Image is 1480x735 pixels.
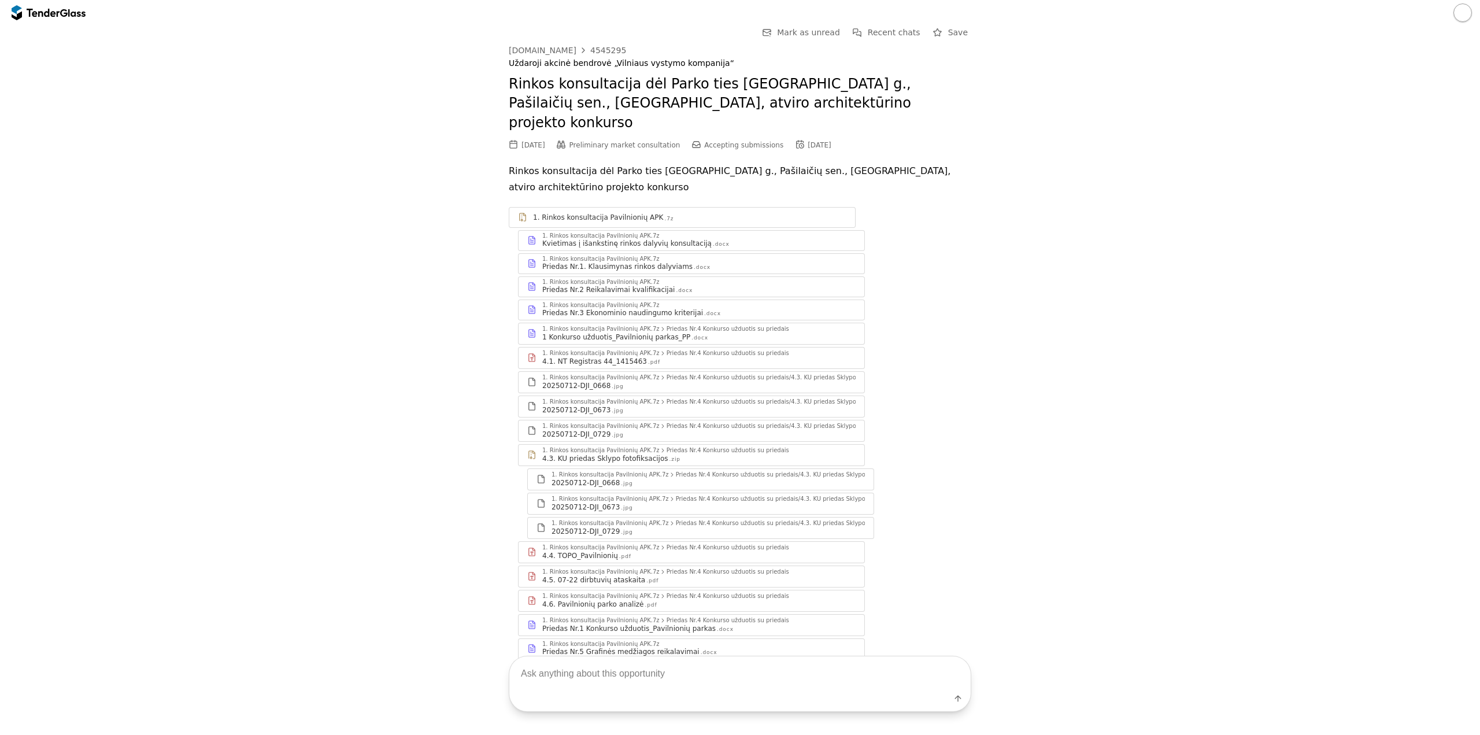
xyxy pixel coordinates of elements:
[542,262,693,271] div: Priedas Nr.1. Klausimynas rinkos dalyviams
[542,256,660,262] div: 1. Rinkos konsultacija Pavilnionių APK.7z
[667,375,896,381] div: Priedas Nr.4 Konkurso užduotis su priedais/4.3. KU priedas Sklypo fotofiksacijos
[930,25,971,40] button: Save
[509,46,576,54] div: [DOMAIN_NAME]
[669,456,680,463] div: .zip
[542,381,610,390] div: 20250712-DJI_0668
[518,396,865,418] a: 1. Rinkos konsultacija Pavilnionių APK.7zPriedas Nr.4 Konkurso užduotis su priedais/4.3. KU pried...
[542,600,643,609] div: 4.6. Pavilnionių parko analizė
[518,420,865,442] a: 1. Rinkos konsultacija Pavilnionių APK.7zPriedas Nr.4 Konkurso užduotis su priedais/4.3. KU pried...
[648,359,660,366] div: .pdf
[645,601,657,609] div: .pdf
[542,399,660,405] div: 1. Rinkos konsultacija Pavilnionių APK.7z
[621,504,632,512] div: .jpg
[621,480,632,487] div: .jpg
[542,350,660,356] div: 1. Rinkos konsultacija Pavilnionių APK.7z
[667,545,789,551] div: Priedas Nr.4 Konkurso užduotis su priedais
[542,624,716,633] div: Priedas Nr.1 Konkurso užduotis_Pavilnionių parkas
[667,618,789,623] div: Priedas Nr.4 Konkurso užduotis su priedais
[542,423,660,429] div: 1. Rinkos konsultacija Pavilnionių APK.7z
[542,239,712,248] div: Kvietimas į išankstinę rinkos dalyvių konsultaciją
[590,46,626,54] div: 4545295
[552,472,669,478] div: 1. Rinkos konsultacija Pavilnionių APK.7z
[518,590,865,612] a: 1. Rinkos konsultacija Pavilnionių APK.7zPriedas Nr.4 Konkurso užduotis su priedais4.6. Pavilnion...
[518,276,865,297] a: 1. Rinkos konsultacija Pavilnionių APK.7zPriedas Nr.2 Reikalavimai kvalifikacijai.docx
[509,163,971,195] p: Rinkos konsultacija dėl Parko ties [GEOGRAPHIC_DATA] g., Pašilaičių sen., [GEOGRAPHIC_DATA], atvi...
[552,478,620,487] div: 20250712-DJI_0668
[676,472,915,478] div: Priedas Nr.4 Konkurso užduotis su priedais/4.3. KU priedas Sklypo fotofiksacijos.zip
[542,357,647,366] div: 4.1. NT Registras 44_1415463
[542,618,660,623] div: 1. Rinkos konsultacija Pavilnionių APK.7z
[542,454,668,463] div: 4.3. KU priedas Sklypo fotofiksacijos
[518,230,865,251] a: 1. Rinkos konsultacija Pavilnionių APK.7zKvietimas į išankstinę rinkos dalyvių konsultaciją.docx
[676,496,915,502] div: Priedas Nr.4 Konkurso užduotis su priedais/4.3. KU priedas Sklypo fotofiksacijos.zip
[542,308,703,317] div: Priedas Nr.3 Ekonominio naudingumo kriterijai
[667,593,789,599] div: Priedas Nr.4 Konkurso užduotis su priedais
[691,334,708,342] div: .docx
[542,593,660,599] div: 1. Rinkos konsultacija Pavilnionių APK.7z
[542,233,660,239] div: 1. Rinkos konsultacija Pavilnionių APK.7z
[542,279,660,285] div: 1. Rinkos konsultacija Pavilnionių APK.7z
[509,46,626,55] a: [DOMAIN_NAME]4545295
[542,405,610,415] div: 20250712-DJI_0673
[612,383,623,390] div: .jpg
[518,347,865,369] a: 1. Rinkos konsultacija Pavilnionių APK.7zPriedas Nr.4 Konkurso užduotis su priedais4.1. NT Regist...
[518,614,865,636] a: 1. Rinkos konsultacija Pavilnionių APK.7zPriedas Nr.4 Konkurso užduotis su priedaisPriedas Nr.1 K...
[667,326,789,332] div: Priedas Nr.4 Konkurso užduotis su priedais
[518,300,865,320] a: 1. Rinkos konsultacija Pavilnionių APK.7zPriedas Nr.3 Ekonominio naudingumo kriterijai.docx
[849,25,924,40] button: Recent chats
[646,577,658,585] div: .pdf
[868,28,920,37] span: Recent chats
[612,407,623,415] div: .jpg
[569,141,680,149] span: Preliminary market consultation
[518,253,865,274] a: 1. Rinkos konsultacija Pavilnionių APK.7zPriedas Nr.1. Klausimynas rinkos dalyviams.docx
[552,503,620,512] div: 20250712-DJI_0673
[542,375,660,381] div: 1. Rinkos konsultacija Pavilnionių APK.7z
[542,569,660,575] div: 1. Rinkos konsultacija Pavilnionių APK.7z
[521,141,545,149] div: [DATE]
[717,626,734,633] div: .docx
[704,310,721,317] div: .docx
[808,141,831,149] div: [DATE]
[542,448,660,453] div: 1. Rinkos konsultacija Pavilnionių APK.7z
[667,350,789,356] div: Priedas Nr.4 Konkurso užduotis su priedais
[542,430,610,439] div: 20250712-DJI_0729
[542,285,675,294] div: Priedas Nr.2 Reikalavimai kvalifikacijai
[552,520,669,526] div: 1. Rinkos konsultacija Pavilnionių APK.7z
[619,553,631,560] div: .pdf
[704,141,783,149] span: Accepting submissions
[542,575,645,585] div: 4.5. 07-22 dirbtuvių ataskaita
[542,326,660,332] div: 1. Rinkos konsultacija Pavilnionių APK.7z
[518,541,865,563] a: 1. Rinkos konsultacija Pavilnionių APK.7zPriedas Nr.4 Konkurso užduotis su priedais4.4. TOPO_Pavi...
[542,302,660,308] div: 1. Rinkos konsultacija Pavilnionių APK.7z
[667,399,896,405] div: Priedas Nr.4 Konkurso užduotis su priedais/4.3. KU priedas Sklypo fotofiksacijos
[509,58,971,68] div: Uždaroji akcinė bendrovė „Vilniaus vystymo kompanija“
[509,207,856,228] a: 1. Rinkos konsultacija Pavilnionių APK.7z
[552,496,669,502] div: 1. Rinkos konsultacija Pavilnionių APK.7z
[694,264,711,271] div: .docx
[527,517,874,539] a: 1. Rinkos konsultacija Pavilnionių APK.7zPriedas Nr.4 Konkurso užduotis su priedais/4.3. KU pried...
[621,529,632,536] div: .jpg
[518,323,865,345] a: 1. Rinkos konsultacija Pavilnionių APK.7zPriedas Nr.4 Konkurso užduotis su priedais1 Konkurso užd...
[533,213,663,222] div: 1. Rinkos konsultacija Pavilnionių APK
[948,28,968,37] span: Save
[664,215,674,223] div: .7z
[518,566,865,588] a: 1. Rinkos konsultacija Pavilnionių APK.7zPriedas Nr.4 Konkurso užduotis su priedais4.5. 07-22 dir...
[552,527,620,536] div: 20250712-DJI_0729
[518,444,865,466] a: 1. Rinkos konsultacija Pavilnionių APK.7zPriedas Nr.4 Konkurso užduotis su priedais4.3. KU prieda...
[542,333,690,342] div: 1 Konkurso užduotis_Pavilnionių parkas_PP
[713,241,730,248] div: .docx
[667,423,896,429] div: Priedas Nr.4 Konkurso užduotis su priedais/4.3. KU priedas Sklypo fotofiksacijos
[667,448,789,453] div: Priedas Nr.4 Konkurso užduotis su priedais
[542,551,618,560] div: 4.4. TOPO_Pavilnionių
[612,431,623,439] div: .jpg
[509,75,971,133] h2: Rinkos konsultacija dėl Parko ties [GEOGRAPHIC_DATA] g., Pašilaičių sen., [GEOGRAPHIC_DATA], atvi...
[676,520,915,526] div: Priedas Nr.4 Konkurso užduotis su priedais/4.3. KU priedas Sklypo fotofiksacijos.zip
[758,25,843,40] button: Mark as unread
[777,28,840,37] span: Mark as unread
[527,493,874,515] a: 1. Rinkos konsultacija Pavilnionių APK.7zPriedas Nr.4 Konkurso užduotis su priedais/4.3. KU pried...
[518,371,865,393] a: 1. Rinkos konsultacija Pavilnionių APK.7zPriedas Nr.4 Konkurso užduotis su priedais/4.3. KU pried...
[542,545,660,551] div: 1. Rinkos konsultacija Pavilnionių APK.7z
[676,287,693,294] div: .docx
[527,468,874,490] a: 1. Rinkos konsultacija Pavilnionių APK.7zPriedas Nr.4 Konkurso užduotis su priedais/4.3. KU pried...
[667,569,789,575] div: Priedas Nr.4 Konkurso užduotis su priedais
